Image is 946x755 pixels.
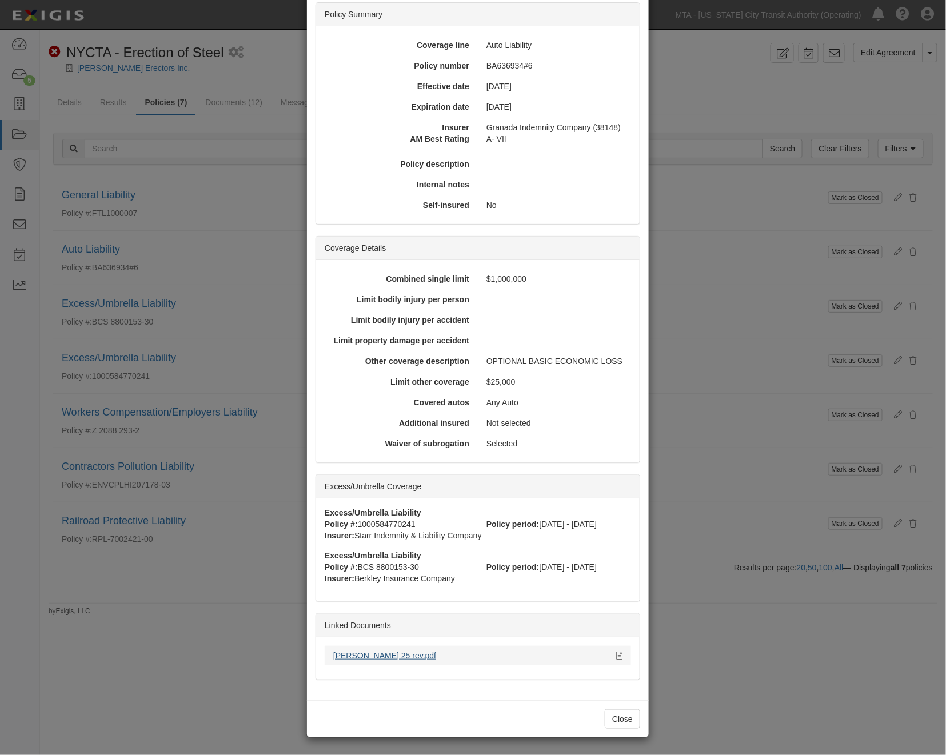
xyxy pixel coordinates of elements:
strong: Insurer: [325,531,354,540]
div: $1,000,000 [478,273,635,285]
strong: Policy period: [486,562,540,572]
div: AM Best Rating [317,133,478,145]
div: Limit bodily injury per accident [321,314,478,326]
div: $25,000 [478,376,635,388]
div: Excess/Umbrella Coverage [316,475,640,498]
strong: Policy #: [325,520,358,529]
button: Close [605,709,640,729]
div: Covered autos [321,397,478,408]
div: Any Auto [478,397,635,408]
div: Granada Indemnity Company (38148) [478,122,635,133]
div: Combined single limit [321,273,478,285]
div: Berkley Insurance Company [316,573,640,584]
div: A- VII [478,133,639,145]
strong: Policy #: [325,562,358,572]
div: OPTIONAL BASIC ECONOMIC LOSS [478,355,635,367]
div: BCS 8800153-30 [316,561,478,573]
div: Effective date [321,81,478,92]
div: Starr Indemnity & Liability Company [316,530,640,541]
div: Insurer [321,122,478,133]
div: [DATE] - [DATE] [478,561,640,573]
div: Additional insured [321,417,478,429]
div: Not selected [478,417,635,429]
div: Auto Liability [478,39,635,51]
div: ACORD 25 rev.pdf [333,650,608,661]
strong: Insurer: [325,574,354,583]
div: Waiver of subrogation [321,438,478,449]
a: [PERSON_NAME] 25 rev.pdf [333,651,436,660]
div: Selected [478,438,635,449]
div: Linked Documents [316,614,640,637]
div: [DATE] - [DATE] [478,518,640,530]
div: [DATE] [478,81,635,92]
div: No [478,199,635,211]
div: 1000584770241 [316,518,478,530]
div: Expiration date [321,101,478,113]
div: Policy description [321,158,478,170]
div: Coverage line [321,39,478,51]
div: Other coverage description [321,355,478,367]
div: [DATE] [478,101,635,113]
strong: Excess/Umbrella Liability [325,508,421,517]
strong: Policy period: [486,520,540,529]
div: Limit other coverage [321,376,478,388]
div: BA636934#6 [478,60,635,71]
div: Limit bodily injury per person [321,294,478,305]
div: Policy number [321,60,478,71]
div: Coverage Details [316,237,640,260]
div: Internal notes [321,179,478,190]
div: Self-insured [321,199,478,211]
strong: Excess/Umbrella Liability [325,551,421,560]
div: Limit property damage per accident [321,335,478,346]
